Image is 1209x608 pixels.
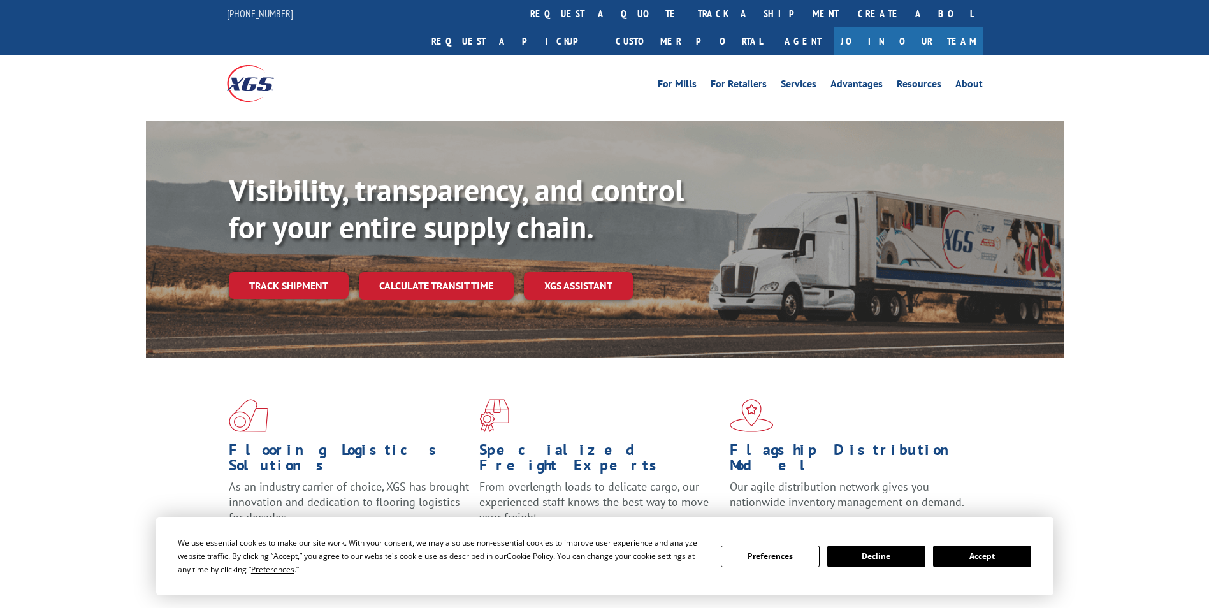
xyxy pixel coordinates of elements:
p: From overlength loads to delicate cargo, our experienced staff knows the best way to move your fr... [479,479,720,536]
button: Accept [933,546,1031,567]
img: xgs-icon-focused-on-flooring-red [479,399,509,432]
button: Preferences [721,546,819,567]
span: Our agile distribution network gives you nationwide inventory management on demand. [730,479,964,509]
a: Services [781,79,816,93]
div: Cookie Consent Prompt [156,517,1053,595]
img: xgs-icon-total-supply-chain-intelligence-red [229,399,268,432]
h1: Flagship Distribution Model [730,442,971,479]
a: Customer Portal [606,27,772,55]
span: Cookie Policy [507,551,553,561]
h1: Flooring Logistics Solutions [229,442,470,479]
a: Join Our Team [834,27,983,55]
a: For Retailers [711,79,767,93]
b: Visibility, transparency, and control for your entire supply chain. [229,170,684,247]
a: Calculate transit time [359,272,514,300]
span: Preferences [251,564,294,575]
a: [PHONE_NUMBER] [227,7,293,20]
button: Decline [827,546,925,567]
h1: Specialized Freight Experts [479,442,720,479]
a: For Mills [658,79,697,93]
a: Resources [897,79,941,93]
a: Agent [772,27,834,55]
div: We use essential cookies to make our site work. With your consent, we may also use non-essential ... [178,536,706,576]
span: As an industry carrier of choice, XGS has brought innovation and dedication to flooring logistics... [229,479,469,525]
a: XGS ASSISTANT [524,272,633,300]
a: Request a pickup [422,27,606,55]
a: Track shipment [229,272,349,299]
a: Advantages [830,79,883,93]
img: xgs-icon-flagship-distribution-model-red [730,399,774,432]
a: About [955,79,983,93]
